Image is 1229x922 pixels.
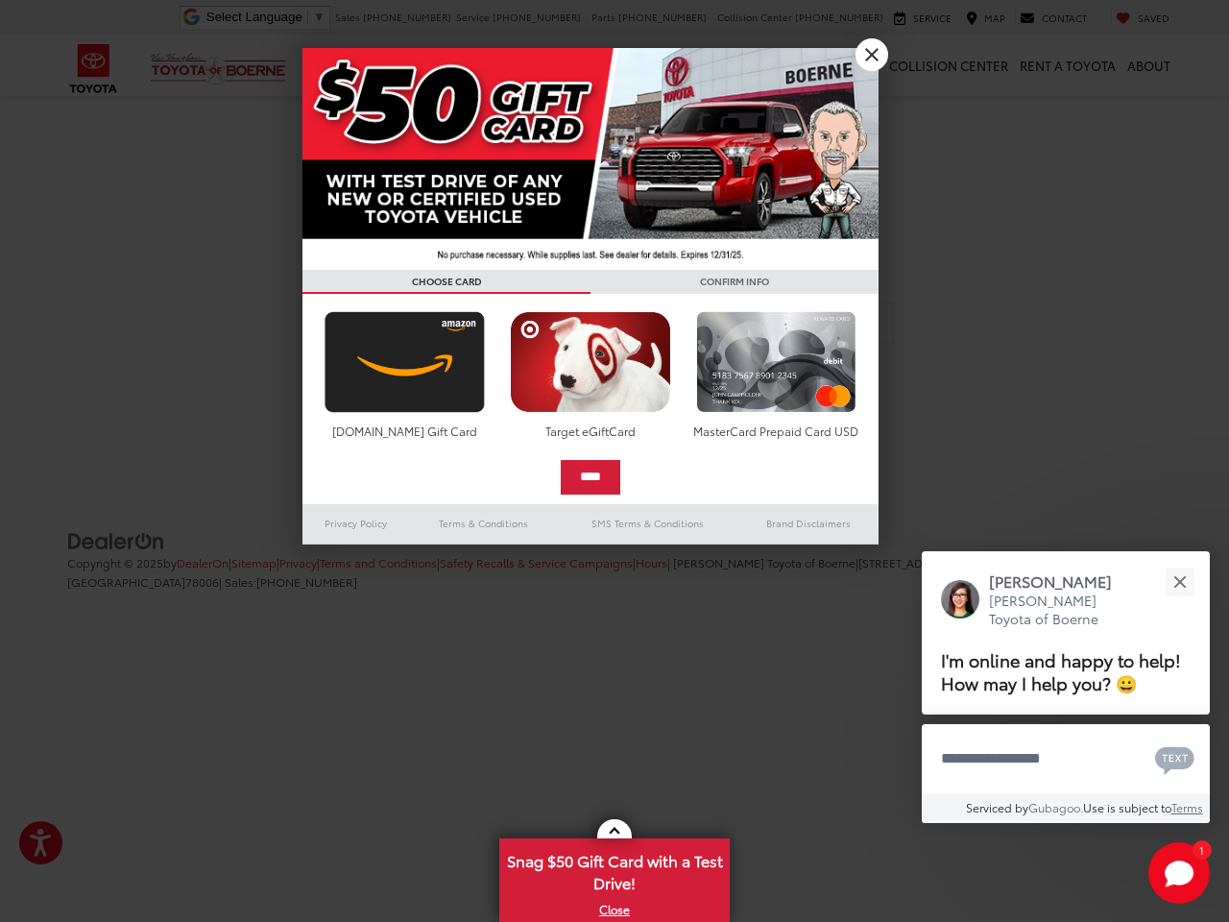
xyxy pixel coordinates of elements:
a: Terms & Conditions [410,512,557,535]
a: SMS Terms & Conditions [557,512,738,535]
button: Close [1159,561,1200,602]
span: 1 [1199,845,1204,854]
p: [PERSON_NAME] [989,570,1131,592]
a: Gubagoo. [1028,799,1083,815]
span: Use is subject to [1083,799,1171,815]
span: Snag $50 Gift Card with a Test Drive! [501,840,728,899]
img: targetcard.png [505,311,675,413]
span: I'm online and happy to help! How may I help you? 😀 [941,646,1181,695]
a: Brand Disclaimers [738,512,879,535]
span: Serviced by [966,799,1028,815]
a: Terms [1171,799,1203,815]
a: Privacy Policy [302,512,410,535]
h3: CHOOSE CARD [302,270,590,294]
svg: Text [1155,744,1194,775]
div: Close[PERSON_NAME][PERSON_NAME] Toyota of BoerneI'm online and happy to help! How may I help you?... [922,551,1210,823]
img: 42635_top_851395.jpg [302,48,879,270]
div: [DOMAIN_NAME] Gift Card [320,423,490,439]
button: Chat with SMS [1149,737,1200,780]
img: amazoncard.png [320,311,490,413]
textarea: Type your message [922,724,1210,793]
button: Toggle Chat Window [1148,842,1210,904]
p: [PERSON_NAME] Toyota of Boerne [989,592,1131,629]
img: mastercard.png [691,311,861,413]
div: Target eGiftCard [505,423,675,439]
div: MasterCard Prepaid Card USD [691,423,861,439]
h3: CONFIRM INFO [590,270,879,294]
svg: Start Chat [1148,842,1210,904]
